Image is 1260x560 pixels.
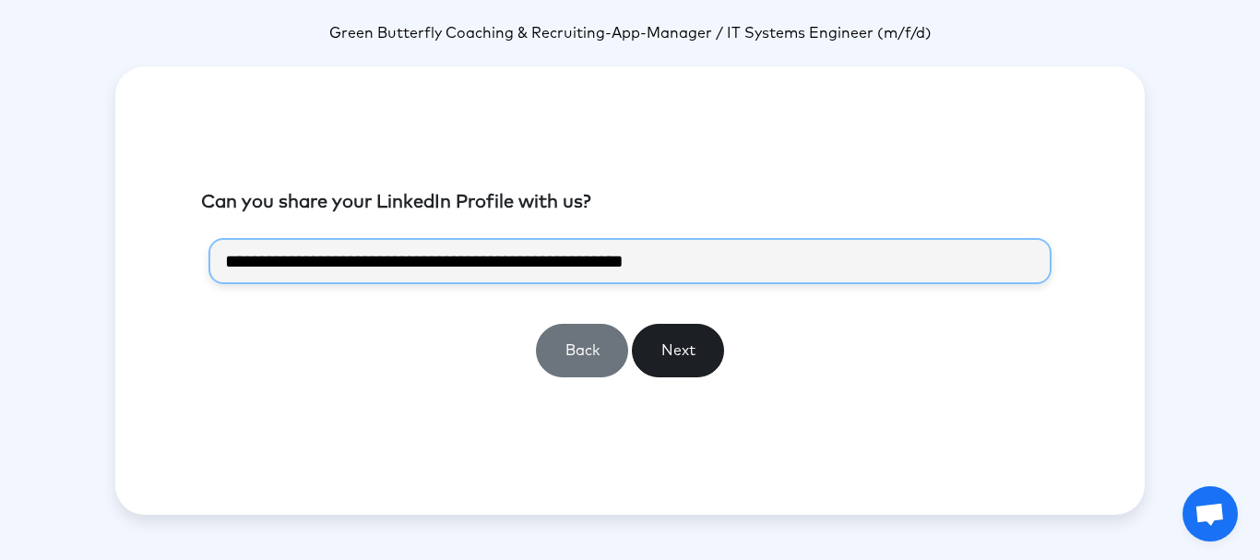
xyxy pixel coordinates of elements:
[536,324,628,377] button: Back
[612,26,932,41] span: App-Manager / IT Systems Engineer (m/f/d)
[632,324,724,377] button: Next
[115,22,1145,44] p: -
[1183,486,1238,542] a: Open chat
[201,188,591,216] label: Can you share your LinkedIn Profile with us?
[329,26,605,41] span: Green Butterfly Coaching & Recruiting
